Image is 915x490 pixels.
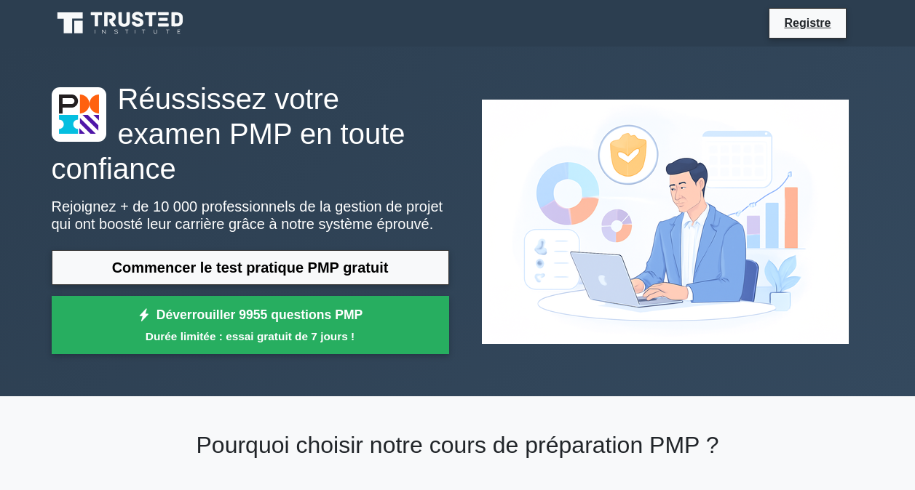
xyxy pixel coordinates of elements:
a: Commencer le test pratique PMP gratuit [52,250,449,285]
p: Rejoignez + de 10 000 professionnels de la gestion de projet qui ont boosté leur carrière grâce à... [52,198,449,233]
h2: Pourquoi choisir notre cours de préparation PMP ? [52,431,864,459]
a: Registre [775,14,839,32]
a: Déverrouiller 9955 questions PMPDurée limitée : essai gratuit de 7 jours ! [52,296,449,354]
font: Déverrouiller 9955 questions PMP [157,308,363,322]
h1: Réussissez votre examen PMP en toute confiance [52,81,449,186]
img: Aperçu professionnel de la gestion de projet [470,88,860,356]
small: Durée limitée : essai gratuit de 7 jours ! [70,328,431,345]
